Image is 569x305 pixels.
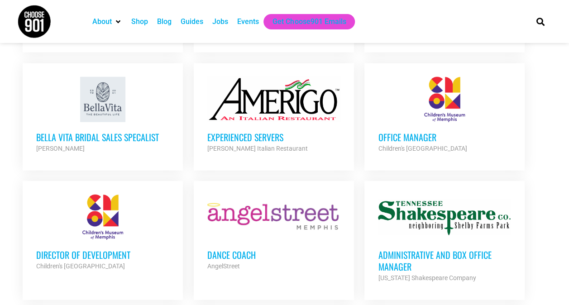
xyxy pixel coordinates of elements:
[88,14,127,29] div: About
[194,181,354,285] a: Dance Coach AngelStreet
[36,262,125,270] strong: Children's [GEOGRAPHIC_DATA]
[88,14,521,29] nav: Main nav
[207,131,340,143] h3: Experienced Servers
[378,145,467,152] strong: Children's [GEOGRAPHIC_DATA]
[36,131,169,143] h3: Bella Vita Bridal Sales Specalist
[364,181,525,297] a: Administrative and Box Office Manager [US_STATE] Shakespeare Company
[273,16,346,27] a: Get Choose901 Emails
[378,131,511,143] h3: Office Manager
[237,16,259,27] a: Events
[533,14,548,29] div: Search
[207,249,340,261] h3: Dance Coach
[181,16,203,27] a: Guides
[207,262,240,270] strong: AngelStreet
[157,16,172,27] a: Blog
[194,63,354,167] a: Experienced Servers [PERSON_NAME] Italian Restaurant
[364,63,525,167] a: Office Manager Children's [GEOGRAPHIC_DATA]
[36,145,85,152] strong: [PERSON_NAME]
[23,63,183,167] a: Bella Vita Bridal Sales Specalist [PERSON_NAME]
[378,274,476,281] strong: [US_STATE] Shakespeare Company
[36,249,169,261] h3: Director of Development
[131,16,148,27] a: Shop
[23,181,183,285] a: Director of Development Children's [GEOGRAPHIC_DATA]
[92,16,112,27] a: About
[212,16,228,27] a: Jobs
[378,249,511,272] h3: Administrative and Box Office Manager
[207,145,308,152] strong: [PERSON_NAME] Italian Restaurant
